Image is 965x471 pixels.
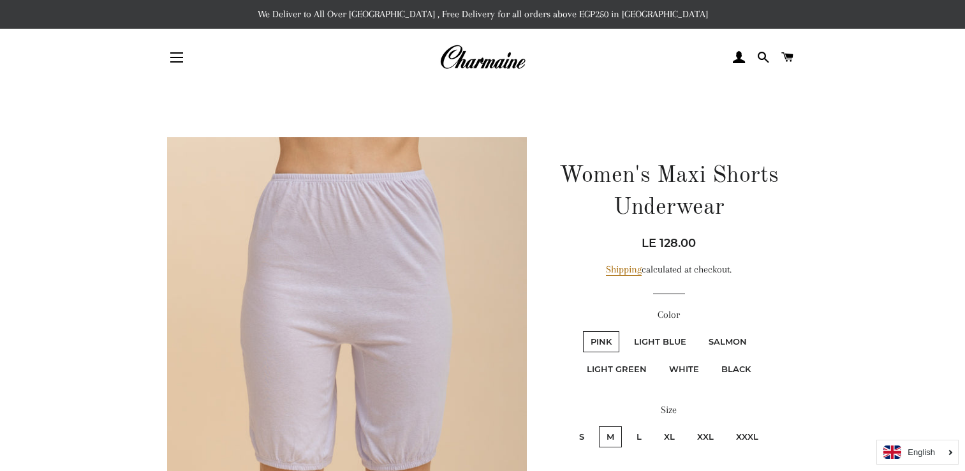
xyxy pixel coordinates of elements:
[661,359,707,380] label: White
[642,236,696,250] span: LE 128.00
[689,426,721,447] label: XXL
[728,426,766,447] label: XXXL
[599,426,622,447] label: M
[583,331,619,352] label: Pink
[701,331,755,352] label: Salmon
[556,307,782,323] label: Color
[439,43,526,71] img: Charmaine Egypt
[556,402,782,418] label: Size
[714,359,758,380] label: Black
[908,448,935,456] i: English
[556,262,782,278] div: calculated at checkout.
[883,445,952,459] a: English
[656,426,682,447] label: XL
[629,426,649,447] label: L
[556,160,782,225] h1: Women's Maxi Shorts Underwear
[626,331,694,352] label: Light Blue
[579,359,654,380] label: Light Green
[571,426,592,447] label: S
[606,264,642,276] a: Shipping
